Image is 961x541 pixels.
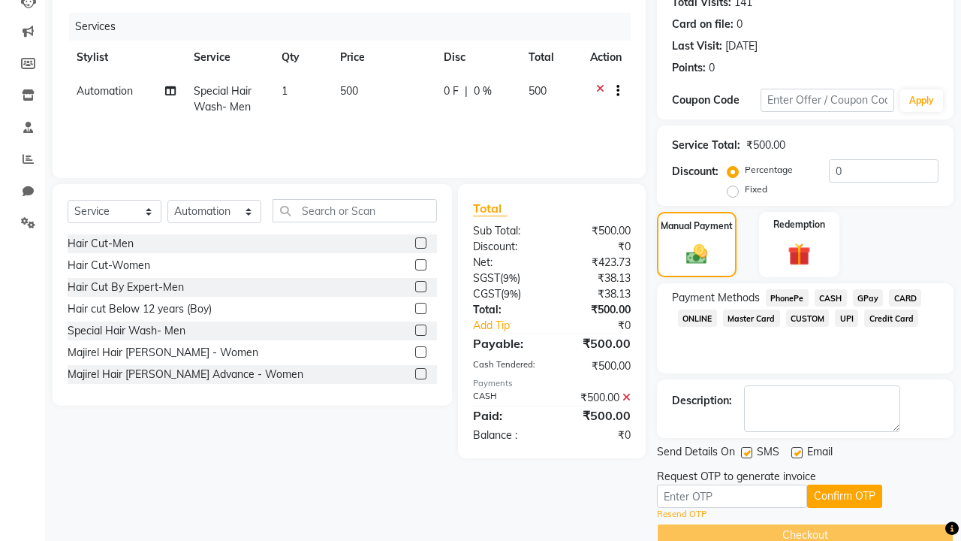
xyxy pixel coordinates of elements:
[552,286,642,302] div: ₹38.13
[672,138,740,153] div: Service Total:
[465,83,468,99] span: |
[462,286,552,302] div: ( )
[462,239,552,255] div: Discount:
[474,83,492,99] span: 0 %
[900,89,943,112] button: Apply
[773,218,825,231] label: Redemption
[581,41,631,74] th: Action
[69,13,642,41] div: Services
[552,334,642,352] div: ₹500.00
[68,301,212,317] div: Hair cut Below 12 years (Boy)
[786,310,830,327] span: CUSTOM
[462,407,552,425] div: Paid:
[552,407,642,425] div: ₹500.00
[462,223,552,239] div: Sub Total:
[672,393,732,409] div: Description:
[552,270,642,286] div: ₹38.13
[340,84,358,98] span: 500
[567,318,642,334] div: ₹0
[725,38,758,54] div: [DATE]
[473,201,508,216] span: Total
[68,258,150,274] div: Hair Cut-Women
[552,390,642,406] div: ₹500.00
[68,236,134,252] div: Hair Cut-Men
[68,41,185,74] th: Stylist
[504,288,518,300] span: 9%
[672,290,760,306] span: Payment Methods
[331,41,435,74] th: Price
[657,485,807,508] input: Enter OTP
[661,219,733,233] label: Manual Payment
[503,272,517,284] span: 9%
[746,138,785,153] div: ₹500.00
[672,164,718,180] div: Discount:
[462,428,552,443] div: Balance :
[435,41,520,74] th: Disc
[815,289,847,307] span: CASH
[68,280,184,295] div: Hair Cut By Expert-Men
[473,287,501,301] span: CGST
[835,310,858,327] span: UPI
[462,255,552,270] div: Net:
[282,84,288,98] span: 1
[889,289,921,307] span: CARD
[781,240,818,269] img: _gift.svg
[462,318,567,334] a: Add Tip
[745,183,767,196] label: Fixed
[678,310,717,327] span: ONLINE
[864,310,918,327] span: Credit Card
[529,84,547,98] span: 500
[520,41,581,74] th: Total
[672,17,734,32] div: Card on file:
[723,310,780,327] span: Master Card
[679,242,715,267] img: _cash.svg
[657,508,706,521] a: Resend OTP
[462,334,552,352] div: Payable:
[657,444,735,463] span: Send Details On
[68,367,303,382] div: Majirel Hair [PERSON_NAME] Advance - Women
[473,271,500,285] span: SGST
[709,60,715,76] div: 0
[672,38,722,54] div: Last Visit:
[462,390,552,406] div: CASH
[672,60,706,76] div: Points:
[807,444,833,463] span: Email
[657,469,816,485] div: Request OTP to generate invoice
[68,323,185,339] div: Special Hair Wash- Men
[473,377,631,390] div: Payments
[672,92,761,108] div: Coupon Code
[853,289,884,307] span: GPay
[273,41,331,74] th: Qty
[745,163,793,177] label: Percentage
[462,358,552,374] div: Cash Tendered:
[761,89,894,112] input: Enter Offer / Coupon Code
[444,83,459,99] span: 0 F
[185,41,273,74] th: Service
[68,345,258,361] div: Majirel Hair [PERSON_NAME] - Women
[77,84,133,98] span: Automation
[552,358,642,374] div: ₹500.00
[757,444,779,463] span: SMS
[766,289,809,307] span: PhonePe
[807,485,882,508] button: Confirm OTP
[462,270,552,286] div: ( )
[273,199,437,222] input: Search or Scan
[462,302,552,318] div: Total:
[552,255,642,270] div: ₹423.73
[552,239,642,255] div: ₹0
[552,302,642,318] div: ₹500.00
[194,84,252,113] span: Special Hair Wash- Men
[552,223,642,239] div: ₹500.00
[552,428,642,443] div: ₹0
